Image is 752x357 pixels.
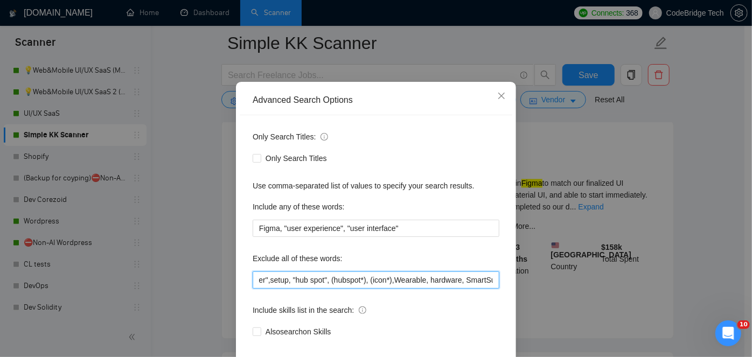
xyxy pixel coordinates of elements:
span: Only Search Titles: [253,131,328,143]
label: Include any of these words: [253,198,344,215]
div: Advanced Search Options [253,94,499,106]
div: Use comma-separated list of values to specify your search results. [253,180,499,192]
span: Also search on Skills [261,326,335,338]
span: 10 [737,320,750,329]
span: info-circle [321,133,328,141]
button: Close [487,82,516,111]
span: Only Search Titles [261,152,331,164]
label: Exclude all of these words: [253,250,343,267]
span: Include skills list in the search: [253,304,366,316]
iframe: Intercom live chat [715,320,741,346]
span: close [497,92,506,100]
span: info-circle [359,306,366,314]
